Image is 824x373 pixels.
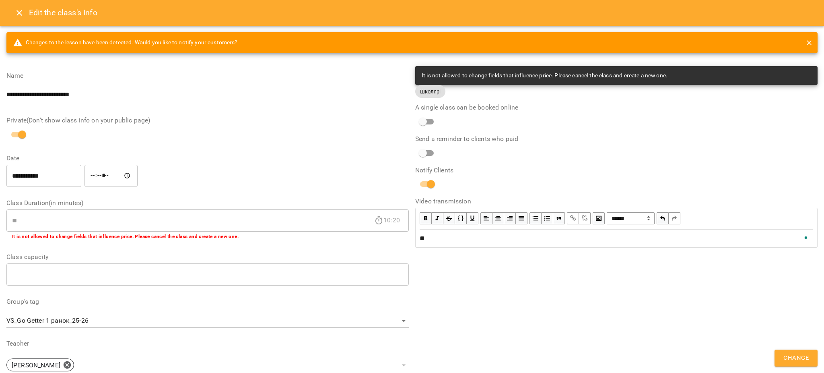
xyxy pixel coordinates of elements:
[10,3,29,23] button: Close
[6,254,409,260] label: Class capacity
[804,37,814,48] button: close
[12,234,239,239] b: It is not allowed to change fields that influence price. Please cancel the class and create a new...
[6,358,74,371] div: [PERSON_NAME]
[492,212,504,224] button: Align Center
[6,298,409,305] label: Group's tag
[432,212,443,224] button: Italic
[6,340,409,347] label: Teacher
[579,212,591,224] button: Remove Link
[6,315,409,327] div: VS_Go Getter 1 ранок_25-26
[657,212,669,224] button: Undo
[13,38,238,48] span: Changes to the lesson have been detected. Would you like to notify your customers?
[6,117,409,124] label: Private(Don't show class info on your public page)
[422,68,667,83] div: It is not allowed to change fields that influence price. Please cancel the class and create a new...
[6,73,409,79] label: Name
[542,212,553,224] button: OL
[415,167,818,174] label: Notify Clients
[516,212,527,224] button: Align Justify
[6,200,409,206] label: Class Duration(in minutes)
[415,104,818,111] label: A single class can be booked online
[415,88,445,95] span: Школярі
[529,212,542,224] button: UL
[415,136,818,142] label: Send a reminder to clients who paid
[669,212,680,224] button: Redo
[12,361,60,370] p: [PERSON_NAME]
[607,212,655,224] span: Normal
[29,6,97,19] h6: Edit the class's Info
[783,353,809,363] span: Change
[504,212,516,224] button: Align Right
[415,198,818,205] label: Video transmission
[467,212,478,224] button: Underline
[443,212,455,224] button: Strikethrough
[416,230,817,247] div: To enrich screen reader interactions, please activate Accessibility in Grammarly extension settings
[775,350,818,367] button: Change
[455,212,467,224] button: Monospace
[553,212,565,224] button: Blockquote
[420,212,432,224] button: Bold
[593,212,605,224] button: Image
[607,212,655,224] select: Block type
[567,212,579,224] button: Link
[480,212,492,224] button: Align Left
[6,155,409,162] label: Date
